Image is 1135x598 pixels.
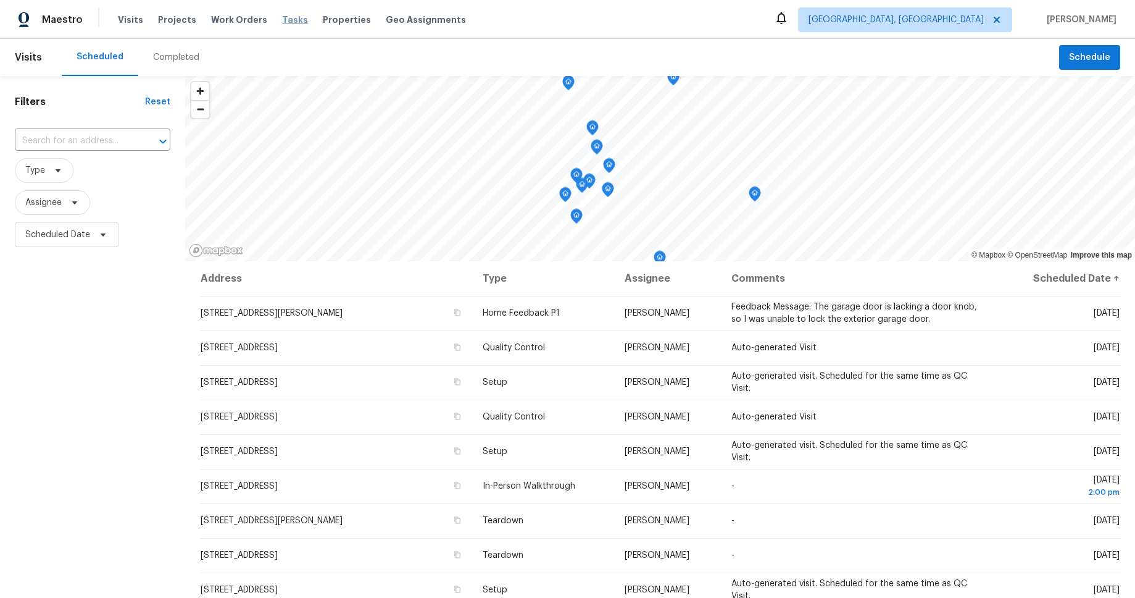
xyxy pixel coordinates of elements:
span: [DATE] [1094,378,1120,387]
span: Work Orders [211,14,267,26]
span: Setup [483,378,507,387]
div: Map marker [576,178,588,197]
span: [PERSON_NAME] [1042,14,1116,26]
span: [PERSON_NAME] [625,482,689,491]
div: Reset [145,96,170,108]
span: In-Person Walkthrough [483,482,575,491]
span: Visits [118,14,143,26]
div: Map marker [602,182,614,201]
span: Home Feedback P1 [483,309,560,318]
button: Zoom out [191,100,209,118]
span: [PERSON_NAME] [625,551,689,560]
button: Copy Address [452,411,463,422]
span: Geo Assignments [386,14,466,26]
span: [STREET_ADDRESS] [201,343,278,352]
span: [PERSON_NAME] [625,447,689,456]
span: Quality Control [483,343,545,352]
canvas: Map [185,76,1135,261]
span: Setup [483,586,507,594]
button: Copy Address [452,445,463,457]
button: Copy Address [452,376,463,387]
button: Copy Address [452,307,463,318]
span: [STREET_ADDRESS] [201,413,278,421]
span: Schedule [1069,50,1110,65]
th: Assignee [615,261,721,296]
span: Auto-generated Visit [731,343,817,352]
div: Map marker [603,158,615,177]
div: Scheduled [77,51,123,63]
button: Copy Address [452,549,463,560]
th: Scheduled Date ↑ [998,261,1120,296]
input: Search for an address... [15,132,136,151]
span: [DATE] [1094,413,1120,421]
div: Map marker [562,75,575,95]
span: Zoom out [191,101,209,118]
a: Improve this map [1071,251,1132,259]
span: Auto-generated visit. Scheduled for the same time as QC Visit. [731,441,967,462]
span: [STREET_ADDRESS] [201,447,278,456]
span: - [731,516,734,525]
span: - [731,551,734,560]
span: Auto-generated visit. Scheduled for the same time as QC Visit. [731,372,967,393]
span: [STREET_ADDRESS] [201,551,278,560]
span: [DATE] [1094,309,1120,318]
span: [PERSON_NAME] [625,586,689,594]
button: Copy Address [452,342,463,353]
span: [GEOGRAPHIC_DATA], [GEOGRAPHIC_DATA] [809,14,984,26]
div: Map marker [559,187,572,206]
button: Copy Address [452,480,463,491]
button: Copy Address [452,515,463,526]
span: Visits [15,44,42,71]
span: Teardown [483,551,523,560]
span: [STREET_ADDRESS] [201,378,278,387]
span: Scheduled Date [25,229,90,241]
span: [DATE] [1094,343,1120,352]
span: Tasks [282,15,308,24]
span: [DATE] [1094,447,1120,456]
span: Maestro [42,14,83,26]
th: Address [200,261,473,296]
span: Type [25,164,45,177]
span: [PERSON_NAME] [625,343,689,352]
span: Quality Control [483,413,545,421]
div: 2:00 pm [1008,486,1120,499]
span: Auto-generated Visit [731,413,817,421]
span: Setup [483,447,507,456]
span: Feedback Message: The garage door is lacking a door knob, so I was unable to lock the exterior ga... [731,303,977,324]
th: Comments [721,261,997,296]
span: [DATE] [1094,516,1120,525]
span: Projects [158,14,196,26]
span: Properties [323,14,371,26]
span: [PERSON_NAME] [625,413,689,421]
div: Map marker [586,120,599,140]
span: [DATE] [1094,586,1120,594]
div: Map marker [591,140,603,159]
div: Map marker [570,168,583,187]
span: - [731,482,734,491]
div: Map marker [667,70,680,90]
span: [PERSON_NAME] [625,378,689,387]
span: [DATE] [1008,476,1120,499]
div: Map marker [583,174,596,193]
a: OpenStreetMap [1007,251,1067,259]
a: Mapbox homepage [189,243,243,258]
span: [STREET_ADDRESS][PERSON_NAME] [201,516,343,525]
button: Copy Address [452,584,463,595]
th: Type [473,261,615,296]
button: Open [154,133,172,150]
span: [PERSON_NAME] [625,516,689,525]
span: [STREET_ADDRESS][PERSON_NAME] [201,309,343,318]
span: [PERSON_NAME] [625,309,689,318]
span: [STREET_ADDRESS] [201,482,278,491]
div: Map marker [654,251,666,270]
button: Zoom in [191,82,209,100]
span: Teardown [483,516,523,525]
span: [STREET_ADDRESS] [201,586,278,594]
button: Schedule [1059,45,1120,70]
h1: Filters [15,96,145,108]
div: Map marker [749,187,761,206]
span: Assignee [25,196,62,209]
span: [DATE] [1094,551,1120,560]
div: Map marker [570,209,583,228]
